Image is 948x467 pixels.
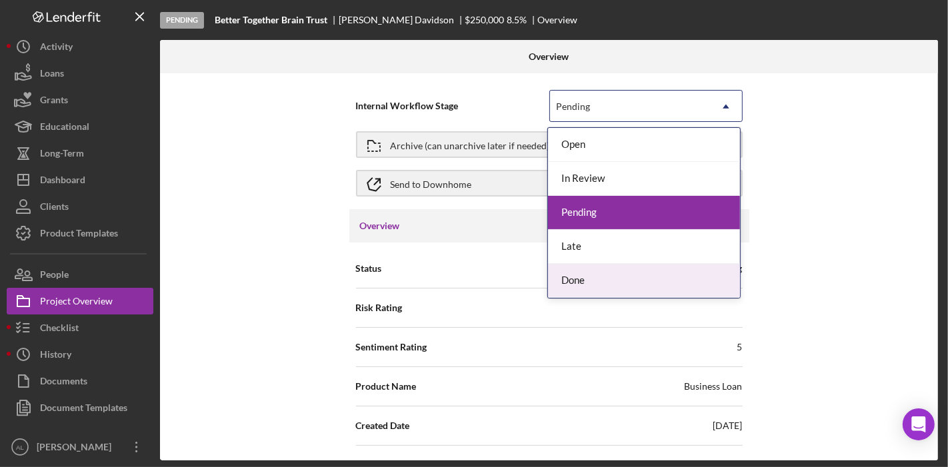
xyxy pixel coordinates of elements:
button: Grants [7,87,153,113]
span: Internal Workflow Stage [356,99,549,113]
b: Better Together Brain Trust [215,15,327,25]
div: Document Templates [40,394,127,424]
div: Educational [40,113,89,143]
button: People [7,261,153,288]
div: In Review [548,162,740,196]
div: Business Loan [685,380,743,393]
div: Done [548,264,740,298]
div: Clients [40,193,69,223]
button: Loans [7,60,153,87]
div: Send to Downhome [391,171,472,195]
button: Checklist [7,314,153,341]
div: Grants [40,87,68,117]
div: [PERSON_NAME] Davidson [339,15,465,25]
span: Status [356,262,382,275]
div: Pending [160,12,204,29]
div: Loans [40,60,64,90]
button: Product Templates [7,220,153,246]
button: Document Templates [7,394,153,421]
div: Late [548,230,740,264]
div: History [40,341,71,371]
text: AL [16,444,24,451]
button: Activity [7,33,153,60]
div: Archive (can unarchive later if needed) [391,133,550,157]
button: Dashboard [7,167,153,193]
button: Documents [7,368,153,394]
span: Product Name [356,380,417,393]
div: Pending [557,101,591,112]
span: Created Date [356,419,410,432]
div: Project Overview [40,288,113,318]
div: Checklist [40,314,79,344]
div: 5 [737,340,743,354]
span: Sentiment Rating [356,340,427,354]
button: Long-Term [7,140,153,167]
button: Clients [7,193,153,220]
div: Long-Term [40,140,84,170]
div: Product Templates [40,220,118,250]
h3: Overview [360,219,400,233]
div: People [40,261,69,291]
button: Send to Downhome [356,170,743,197]
button: Educational [7,113,153,140]
div: Activity [40,33,73,63]
div: 8.5 % [507,15,527,25]
div: Pending [548,196,740,230]
span: Risk Rating [356,301,403,314]
div: Dashboard [40,167,85,197]
button: Archive (can unarchive later if needed) [356,131,743,158]
button: AL[PERSON_NAME] [7,434,153,460]
div: Overview [538,15,578,25]
div: Open Intercom Messenger [903,408,935,440]
div: [PERSON_NAME] [33,434,120,464]
div: [DATE] [713,419,743,432]
button: Project Overview [7,288,153,314]
div: $250,000 [465,15,505,25]
div: Documents [40,368,87,398]
div: Open [548,128,740,162]
button: History [7,341,153,368]
b: Overview [529,51,569,62]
